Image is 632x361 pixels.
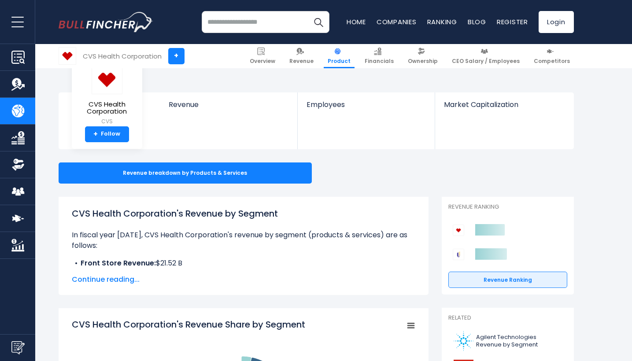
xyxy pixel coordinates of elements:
[72,230,415,251] p: In fiscal year [DATE], CVS Health Corporation's revenue by segment (products & services) are as f...
[324,44,355,68] a: Product
[365,58,394,65] span: Financials
[79,118,135,125] small: CVS
[347,17,366,26] a: Home
[168,48,185,64] a: +
[307,100,426,109] span: Employees
[59,12,153,32] a: Go to homepage
[452,58,520,65] span: CEO Salary / Employees
[298,92,435,124] a: Employees
[377,17,417,26] a: Companies
[453,225,464,236] img: CVS Health Corporation competitors logo
[228,353,242,359] tspan: 4.31 %
[250,58,275,65] span: Overview
[289,58,314,65] span: Revenue
[454,331,473,351] img: A logo
[59,48,76,64] img: CVS logo
[72,274,415,285] span: Continue reading...
[448,44,524,68] a: CEO Salary / Employees
[453,249,464,260] img: UnitedHealth Group Incorporated competitors logo
[72,258,415,269] li: $21.52 B
[448,203,567,211] p: Revenue Ranking
[307,11,329,33] button: Search
[468,17,486,26] a: Blog
[328,58,351,65] span: Product
[72,207,415,220] h1: CVS Health Corporation's Revenue by Segment
[79,101,135,115] span: CVS Health Corporation
[11,158,25,171] img: Ownership
[476,334,562,349] span: Agilent Technologies Revenue by Segment
[83,51,162,61] div: CVS Health Corporation
[534,58,570,65] span: Competitors
[539,11,574,33] a: Login
[530,44,574,68] a: Competitors
[448,329,567,353] a: Agilent Technologies Revenue by Segment
[92,65,122,94] img: CVS logo
[246,44,279,68] a: Overview
[78,64,136,126] a: CVS Health Corporation CVS
[160,92,298,124] a: Revenue
[448,272,567,288] a: Revenue Ranking
[59,12,153,32] img: bullfincher logo
[448,314,567,322] p: Related
[244,353,259,359] tspan: 5.81 %
[72,318,305,331] tspan: CVS Health Corporation's Revenue Share by Segment
[435,92,573,124] a: Market Capitalization
[444,100,564,109] span: Market Capitalization
[59,162,312,184] div: Revenue breakdown by Products & Services
[169,100,289,109] span: Revenue
[497,17,528,26] a: Register
[285,44,318,68] a: Revenue
[361,44,398,68] a: Financials
[81,258,156,268] b: Front Store Revenue:
[93,130,98,138] strong: +
[427,17,457,26] a: Ranking
[85,126,129,142] a: +Follow
[408,58,438,65] span: Ownership
[404,44,442,68] a: Ownership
